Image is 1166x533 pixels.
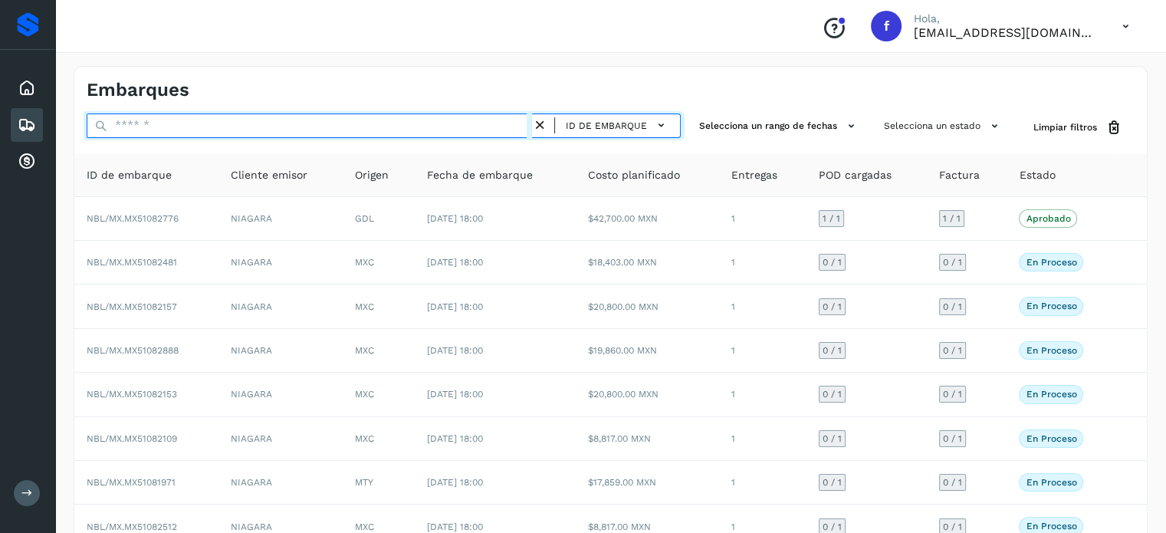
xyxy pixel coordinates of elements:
[427,257,483,268] span: [DATE] 18:00
[427,477,483,488] span: [DATE] 18:00
[943,434,962,443] span: 0 / 1
[914,25,1098,40] p: fyc3@mexamerik.com
[1026,257,1076,268] p: En proceso
[943,390,962,399] span: 0 / 1
[87,79,189,101] h4: Embarques
[943,478,962,487] span: 0 / 1
[427,301,483,312] span: [DATE] 18:00
[343,329,415,373] td: MXC
[87,301,177,312] span: NBL/MX.MX51082157
[719,417,806,461] td: 1
[231,167,307,183] span: Cliente emisor
[218,285,343,328] td: NIAGARA
[823,478,842,487] span: 0 / 1
[1026,433,1076,444] p: En proceso
[719,241,806,285] td: 1
[588,167,680,183] span: Costo planificado
[939,167,980,183] span: Factura
[1026,213,1070,224] p: Aprobado
[576,417,720,461] td: $8,817.00 MXN
[943,258,962,267] span: 0 / 1
[731,167,777,183] span: Entregas
[1019,167,1055,183] span: Estado
[823,214,840,223] span: 1 / 1
[218,197,343,241] td: NIAGARA
[343,417,415,461] td: MXC
[719,329,806,373] td: 1
[1026,477,1076,488] p: En proceso
[343,197,415,241] td: GDL
[427,389,483,400] span: [DATE] 18:00
[87,521,177,532] span: NBL/MX.MX51082512
[576,285,720,328] td: $20,800.00 MXN
[823,346,842,355] span: 0 / 1
[1026,301,1076,311] p: En proceso
[1033,120,1097,134] span: Limpiar filtros
[566,119,647,133] span: ID de embarque
[87,213,179,224] span: NBL/MX.MX51082776
[823,390,842,399] span: 0 / 1
[719,373,806,416] td: 1
[87,477,176,488] span: NBL/MX.MX51081971
[719,197,806,241] td: 1
[719,285,806,328] td: 1
[576,329,720,373] td: $19,860.00 MXN
[576,461,720,505] td: $17,859.00 MXN
[11,71,43,105] div: Inicio
[87,433,177,444] span: NBL/MX.MX51082109
[427,213,483,224] span: [DATE] 18:00
[943,302,962,311] span: 0 / 1
[823,258,842,267] span: 0 / 1
[218,241,343,285] td: NIAGARA
[1026,521,1076,531] p: En proceso
[427,521,483,532] span: [DATE] 18:00
[719,461,806,505] td: 1
[87,345,179,356] span: NBL/MX.MX51082888
[693,114,865,139] button: Selecciona un rango de fechas
[576,373,720,416] td: $20,800.00 MXN
[823,302,842,311] span: 0 / 1
[427,345,483,356] span: [DATE] 18:00
[218,373,343,416] td: NIAGARA
[218,461,343,505] td: NIAGARA
[427,433,483,444] span: [DATE] 18:00
[576,241,720,285] td: $18,403.00 MXN
[819,167,892,183] span: POD cargadas
[823,522,842,531] span: 0 / 1
[943,346,962,355] span: 0 / 1
[1026,345,1076,356] p: En proceso
[943,522,962,531] span: 0 / 1
[218,417,343,461] td: NIAGARA
[343,285,415,328] td: MXC
[11,145,43,179] div: Cuentas por cobrar
[87,167,172,183] span: ID de embarque
[427,167,533,183] span: Fecha de embarque
[343,373,415,416] td: MXC
[823,434,842,443] span: 0 / 1
[1021,114,1135,142] button: Limpiar filtros
[218,329,343,373] td: NIAGARA
[914,12,1098,25] p: Hola,
[1026,389,1076,400] p: En proceso
[343,241,415,285] td: MXC
[878,114,1009,139] button: Selecciona un estado
[561,114,674,137] button: ID de embarque
[943,214,961,223] span: 1 / 1
[11,108,43,142] div: Embarques
[576,197,720,241] td: $42,700.00 MXN
[87,257,177,268] span: NBL/MX.MX51082481
[343,461,415,505] td: MTY
[87,389,177,400] span: NBL/MX.MX51082153
[355,167,389,183] span: Origen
